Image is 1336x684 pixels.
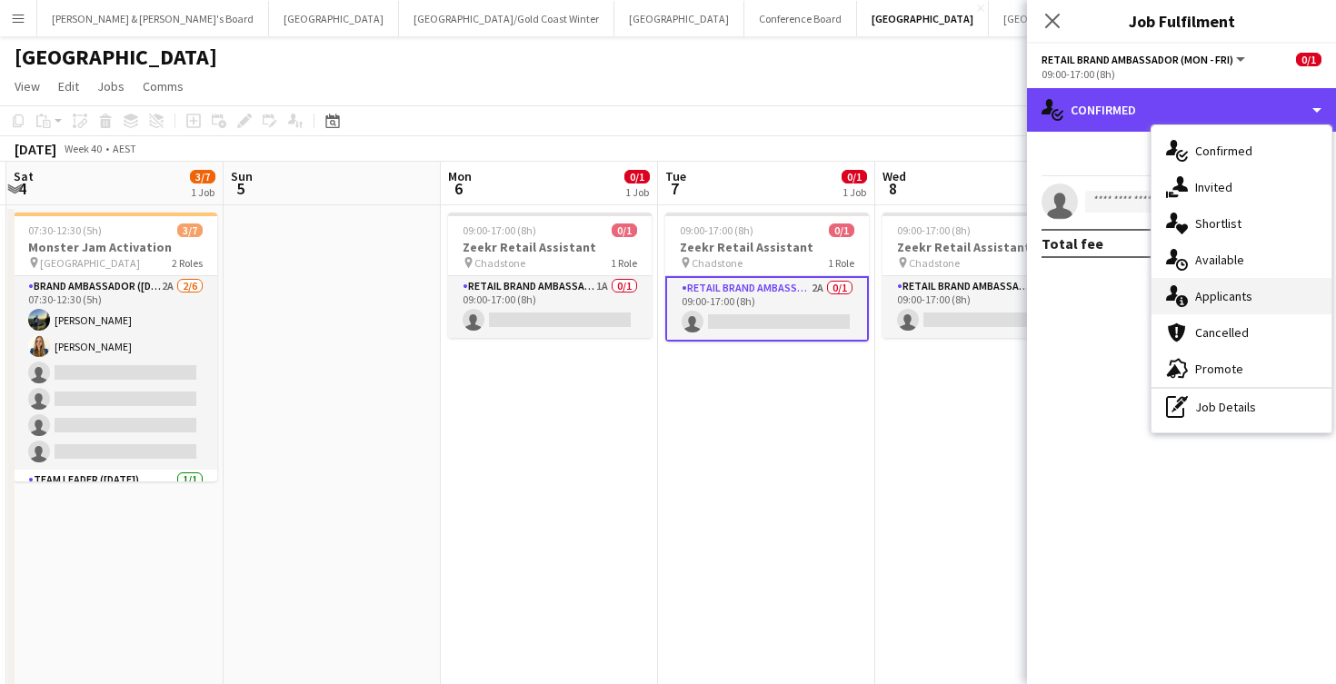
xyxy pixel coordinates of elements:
span: 8 [880,178,906,199]
button: [GEOGRAPHIC_DATA] [989,1,1119,36]
span: 7 [663,178,686,199]
span: 2 Roles [172,256,203,270]
app-card-role: RETAIL Brand Ambassador (Mon - Fri)2A0/109:00-17:00 (8h) [882,276,1086,338]
div: Confirmed [1027,88,1336,132]
span: 07:30-12:30 (5h) [28,223,102,237]
span: Jobs [97,78,125,94]
span: Cancelled [1195,324,1249,341]
app-card-role: Team Leader ([DATE])1/1 [14,470,217,531]
div: 09:00-17:00 (8h) [1042,67,1321,81]
span: RETAIL Brand Ambassador (Mon - Fri) [1042,53,1233,66]
button: [GEOGRAPHIC_DATA] [269,1,399,36]
app-card-role: RETAIL Brand Ambassador (Mon - Fri)1A0/109:00-17:00 (8h) [448,276,652,338]
div: [DATE] [15,140,56,158]
span: Invited [1195,179,1232,195]
app-job-card: 07:30-12:30 (5h)3/7Monster Jam Activation [GEOGRAPHIC_DATA]2 RolesBrand Ambassador ([DATE])2A2/60... [14,213,217,481]
h3: Zeekr Retail Assistant [665,239,869,255]
div: Job Details [1152,389,1331,425]
h3: Monster Jam Activation [14,239,217,255]
span: Sat [14,168,34,184]
span: Comms [143,78,184,94]
span: Available [1195,252,1244,268]
app-card-role: RETAIL Brand Ambassador (Mon - Fri)2A0/109:00-17:00 (8h) [665,276,869,342]
span: Shortlist [1195,215,1241,232]
span: Edit [58,78,79,94]
span: Week 40 [60,142,105,155]
span: 6 [445,178,472,199]
span: 0/1 [842,170,867,183]
button: [GEOGRAPHIC_DATA] [857,1,989,36]
h3: Zeekr Retail Assistant [882,239,1086,255]
span: Tue [665,168,686,184]
a: Edit [51,74,86,98]
span: Confirmed [1195,143,1252,159]
span: 0/1 [612,223,637,237]
span: 09:00-17:00 (8h) [463,223,536,237]
span: 4 [11,178,34,199]
a: Comms [135,74,191,98]
h3: Zeekr Retail Assistant [448,239,652,255]
button: [PERSON_NAME] & [PERSON_NAME]'s Board [37,1,269,36]
div: 1 Job [625,185,649,199]
span: 1 Role [611,256,637,270]
span: 0/1 [1296,53,1321,66]
span: Applicants [1195,288,1252,304]
app-job-card: 09:00-17:00 (8h)0/1Zeekr Retail Assistant Chadstone1 RoleRETAIL Brand Ambassador (Mon - Fri)1A0/1... [448,213,652,338]
h3: Job Fulfilment [1027,9,1336,33]
span: [GEOGRAPHIC_DATA] [40,256,140,270]
app-job-card: 09:00-17:00 (8h)0/1Zeekr Retail Assistant Chadstone1 RoleRETAIL Brand Ambassador (Mon - Fri)2A0/1... [882,213,1086,338]
div: 1 Job [842,185,866,199]
span: 0/1 [829,223,854,237]
span: 3/7 [177,223,203,237]
span: Chadstone [909,256,960,270]
div: 1 Job [191,185,214,199]
span: Mon [448,168,472,184]
app-job-card: 09:00-17:00 (8h)0/1Zeekr Retail Assistant Chadstone1 RoleRETAIL Brand Ambassador (Mon - Fri)2A0/1... [665,213,869,342]
span: 09:00-17:00 (8h) [897,223,971,237]
span: 09:00-17:00 (8h) [680,223,753,237]
span: Promote [1195,361,1243,377]
div: Total fee [1042,234,1103,253]
span: Wed [882,168,906,184]
h1: [GEOGRAPHIC_DATA] [15,44,217,71]
button: RETAIL Brand Ambassador (Mon - Fri) [1042,53,1248,66]
span: View [15,78,40,94]
span: 0/1 [624,170,650,183]
span: 3/7 [190,170,215,183]
div: AEST [113,142,136,155]
a: View [7,74,47,98]
app-card-role: Brand Ambassador ([DATE])2A2/607:30-12:30 (5h)[PERSON_NAME][PERSON_NAME] [14,276,217,470]
span: Chadstone [474,256,525,270]
span: 5 [228,178,253,199]
button: Conference Board [744,1,857,36]
a: Jobs [90,74,132,98]
span: 1 Role [828,256,854,270]
button: [GEOGRAPHIC_DATA] [614,1,744,36]
button: [GEOGRAPHIC_DATA]/Gold Coast Winter [399,1,614,36]
span: Chadstone [692,256,743,270]
span: Sun [231,168,253,184]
